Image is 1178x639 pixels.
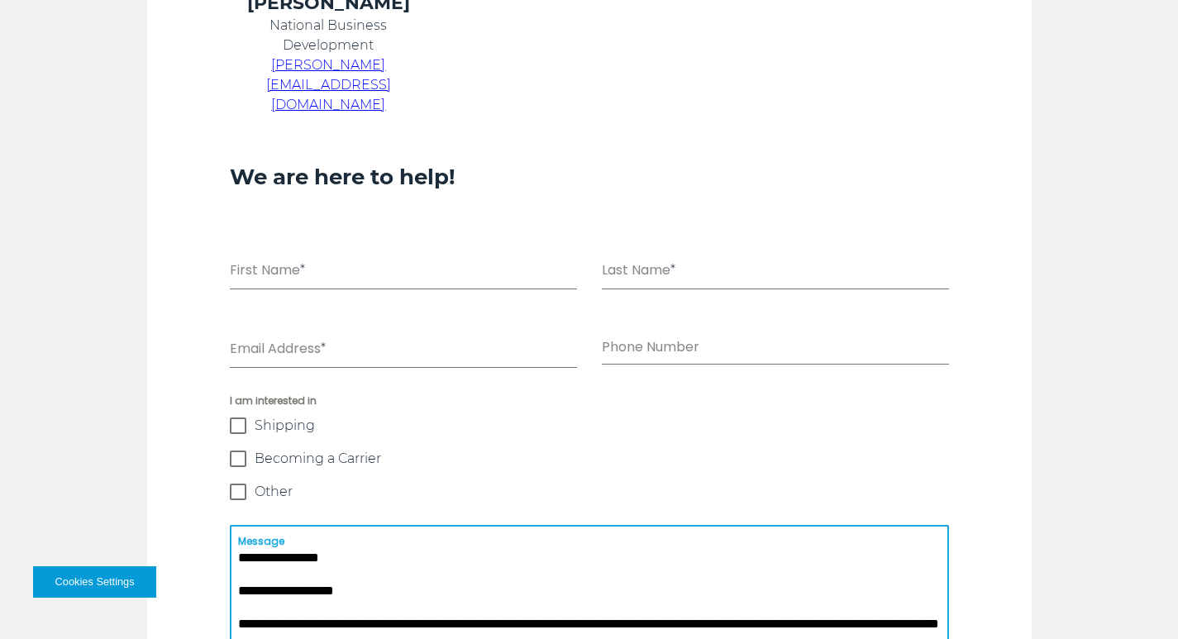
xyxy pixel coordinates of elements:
span: Shipping [255,417,315,434]
h3: We are here to help! [230,163,949,191]
label: Becoming a Carrier [230,451,949,467]
span: Becoming a Carrier [255,451,381,467]
button: Cookies Settings [33,566,156,598]
label: Shipping [230,417,949,434]
p: National Business Development [230,16,428,55]
a: [PERSON_NAME][EMAIL_ADDRESS][DOMAIN_NAME] [266,57,391,112]
span: I am interested in [230,393,949,409]
label: Other [230,484,949,500]
span: Other [255,484,293,500]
